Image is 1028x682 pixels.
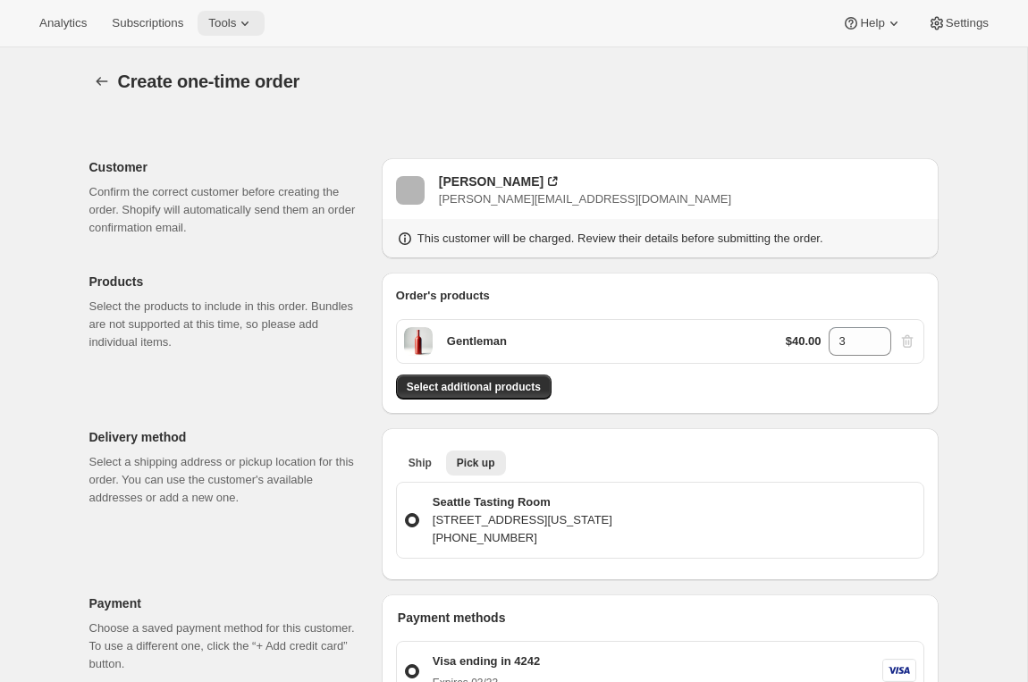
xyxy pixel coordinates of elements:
[101,11,194,36] button: Subscriptions
[396,176,425,205] span: Emily Yuhas
[433,493,612,511] p: Seattle Tasting Room
[433,653,540,670] p: Visa ending in 4242
[89,298,367,351] p: Select the products to include in this order. Bundles are not supported at this time, so please a...
[946,16,989,30] span: Settings
[396,289,490,302] span: Order's products
[89,594,367,612] p: Payment
[89,428,367,446] p: Delivery method
[433,529,612,547] p: [PHONE_NUMBER]
[786,333,822,350] p: $40.00
[404,327,433,356] span: Default Title
[433,511,612,529] p: [STREET_ADDRESS][US_STATE]
[831,11,913,36] button: Help
[417,230,823,248] p: This customer will be charged. Review their details before submitting the order.
[208,16,236,30] span: Tools
[29,11,97,36] button: Analytics
[439,192,731,206] span: [PERSON_NAME][EMAIL_ADDRESS][DOMAIN_NAME]
[89,158,367,176] p: Customer
[89,453,367,507] p: Select a shipping address or pickup location for this order. You can use the customer's available...
[118,72,300,91] span: Create one-time order
[409,456,432,470] span: Ship
[89,183,367,237] p: Confirm the correct customer before creating the order. Shopify will automatically send them an o...
[860,16,884,30] span: Help
[447,333,507,350] p: Gentleman
[89,273,367,290] p: Products
[198,11,265,36] button: Tools
[407,380,541,394] span: Select additional products
[112,16,183,30] span: Subscriptions
[396,375,552,400] button: Select additional products
[917,11,999,36] button: Settings
[39,16,87,30] span: Analytics
[439,173,543,190] div: [PERSON_NAME]
[89,619,367,673] p: Choose a saved payment method for this customer. To use a different one, click the “+ Add credit ...
[398,609,924,627] p: Payment methods
[457,456,495,470] span: Pick up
